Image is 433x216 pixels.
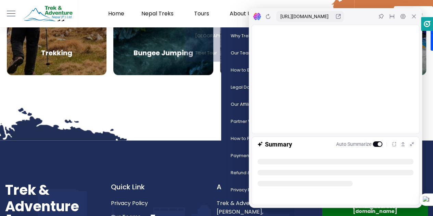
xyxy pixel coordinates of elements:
[221,181,336,199] a: Privacy Policy
[22,4,74,23] img: Trek & Adventure Nepal
[111,199,148,207] span: Privacy Policy
[221,113,336,130] a: Partner With Us
[217,181,322,192] h4: Address
[221,147,336,164] a: Payment Policy
[221,79,336,96] a: Legal Documents
[111,199,217,207] a: Privacy Policy
[221,164,336,181] a: Refund & Cancellation
[332,204,418,213] span: [EMAIL_ADDRESS][DOMAIN_NAME]
[221,96,336,113] a: Our Affiliations
[79,10,354,17] nav: Menu
[221,62,336,79] a: How to Book a Trip?
[186,27,250,45] a: [GEOGRAPHIC_DATA]
[186,27,250,62] ul: Tours
[100,10,133,17] a: Home
[111,181,217,192] h4: Quick Link
[221,10,266,17] a: About Us
[221,27,336,199] ul: About Us
[133,10,186,17] a: Nepal Treks
[186,10,221,17] a: Tours
[221,130,336,147] a: How to Proceed Payment
[221,27,336,45] a: Why Trek & Adventue [GEOGRAPHIC_DATA]?
[221,45,336,62] a: Our Teams
[186,45,250,62] a: Tibet Tour
[394,6,433,21] a: Search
